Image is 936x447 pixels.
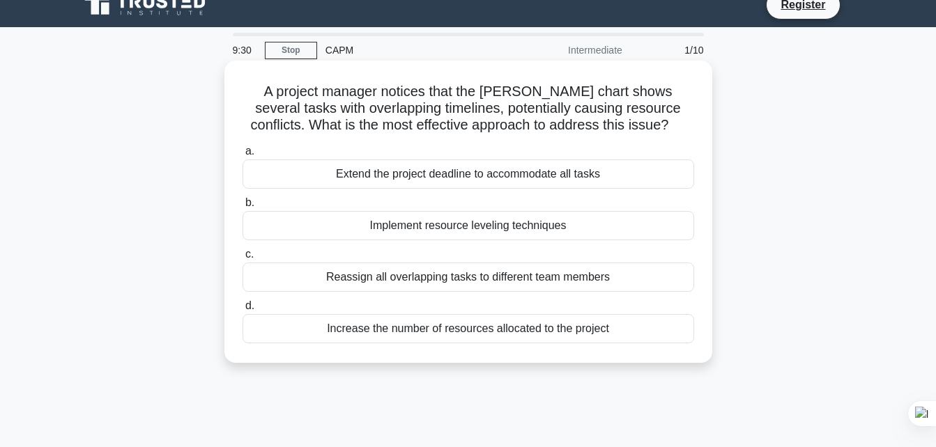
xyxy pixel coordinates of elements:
div: CAPM [317,36,509,64]
div: 1/10 [631,36,712,64]
div: Reassign all overlapping tasks to different team members [243,262,694,292]
span: c. [245,248,254,260]
span: b. [245,196,254,208]
span: d. [245,299,254,311]
div: Extend the project deadline to accommodate all tasks [243,159,694,189]
a: Stop [265,42,317,59]
div: 9:30 [224,36,265,64]
div: Implement resource leveling techniques [243,211,694,240]
div: Increase the number of resources allocated to the project [243,314,694,343]
div: Intermediate [509,36,631,64]
h5: A project manager notices that the [PERSON_NAME] chart shows several tasks with overlapping timel... [241,83,696,134]
span: a. [245,145,254,157]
